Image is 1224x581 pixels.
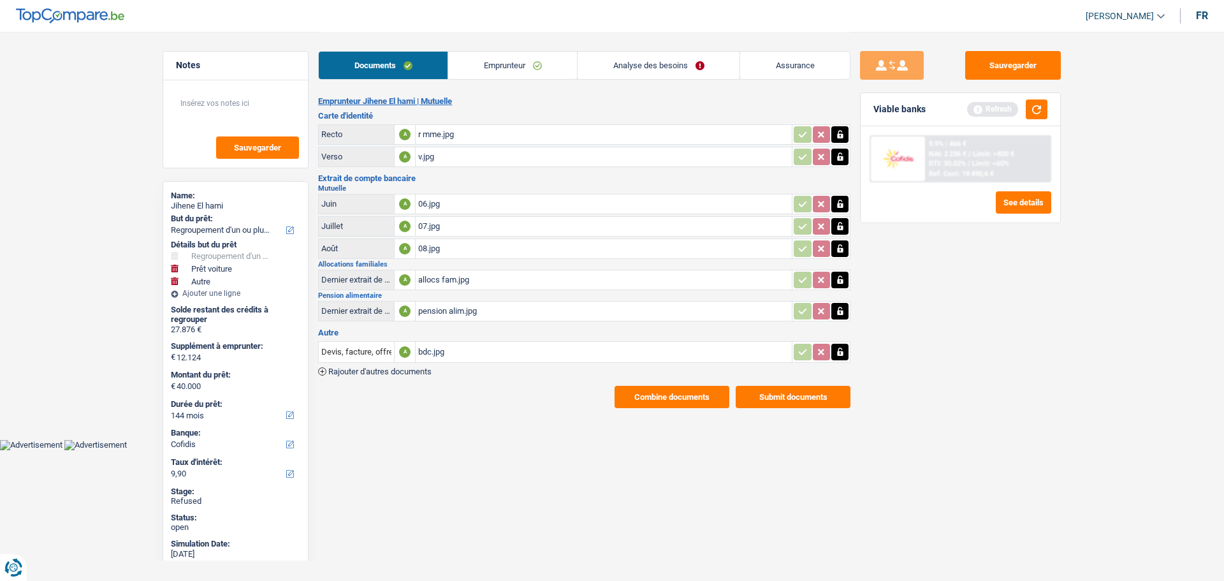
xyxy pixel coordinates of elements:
[578,52,739,79] a: Analyse des besoins
[418,217,789,236] div: 07.jpg
[171,522,300,533] div: open
[321,275,391,284] div: Dernier extrait de compte pour vos allocations familiales
[418,195,789,214] div: 06.jpg
[399,129,411,140] div: A
[929,140,966,148] div: 9.9% | 466 €
[321,129,391,139] div: Recto
[321,199,391,209] div: Juin
[929,150,966,158] span: NAI: 2 236 €
[171,352,175,362] span: €
[321,306,391,316] div: Dernier extrait de compte pour la pension alimentaire
[318,185,850,192] h2: Mutuelle
[874,147,921,170] img: Cofidis
[16,8,124,24] img: TopCompare Logo
[318,292,850,299] h2: Pension alimentaire
[996,191,1051,214] button: See details
[318,328,850,337] h3: Autre
[171,370,298,380] label: Montant du prêt:
[972,159,1009,168] span: Limit: <60%
[740,52,850,79] a: Assurance
[216,136,299,159] button: Sauvegarder
[318,96,850,107] h2: Emprunteur Jihene El hami | Mutuelle
[171,487,300,497] div: Stage:
[171,549,300,559] div: [DATE]
[418,125,789,144] div: r mme.jpg
[418,239,789,258] div: 08.jpg
[171,457,298,467] label: Taux d'intérêt:
[171,428,298,438] label: Banque:
[321,244,391,253] div: Août
[171,191,300,201] div: Name:
[399,346,411,358] div: A
[171,496,300,506] div: Refused
[171,381,175,392] span: €
[399,221,411,232] div: A
[176,60,295,71] h5: Notes
[171,289,300,298] div: Ajouter une ligne
[965,51,1061,80] button: Sauvegarder
[171,240,300,250] div: Détails but du prêt
[615,386,729,408] button: Combine documents
[171,305,300,325] div: Solde restant des crédits à regrouper
[929,159,966,168] span: DTI: 30.02%
[968,150,971,158] span: /
[171,513,300,523] div: Status:
[399,305,411,317] div: A
[399,198,411,210] div: A
[873,104,926,115] div: Viable banks
[1196,10,1208,22] div: fr
[234,143,281,152] span: Sauvegarder
[448,52,577,79] a: Emprunteur
[418,147,789,166] div: v.jpg
[321,221,391,231] div: Juillet
[418,342,789,362] div: bdc.jpg
[64,440,127,450] img: Advertisement
[171,399,298,409] label: Durée du prêt:
[399,243,411,254] div: A
[968,159,970,168] span: /
[399,151,411,163] div: A
[418,302,789,321] div: pension alim.jpg
[318,261,850,268] h2: Allocations familiales
[321,152,391,161] div: Verso
[171,341,298,351] label: Supplément à emprunter:
[318,112,850,120] h3: Carte d'identité
[171,325,300,335] div: 27.876 €
[399,274,411,286] div: A
[973,150,1014,158] span: Limit: >800 €
[1075,6,1165,27] a: [PERSON_NAME]
[171,539,300,549] div: Simulation Date:
[967,102,1018,116] div: Refresh
[171,214,298,224] label: But du prêt:
[318,174,850,182] h3: Extrait de compte bancaire
[418,270,789,290] div: allocs fam.jpg
[736,386,850,408] button: Submit documents
[318,367,432,376] button: Rajouter d'autres documents
[328,367,432,376] span: Rajouter d'autres documents
[929,170,994,178] div: Ref. Cost: 18 490,6 €
[319,52,448,79] a: Documents
[171,201,300,211] div: Jihene El hami
[1086,11,1154,22] span: [PERSON_NAME]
